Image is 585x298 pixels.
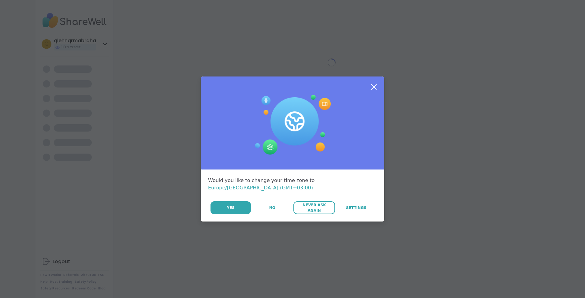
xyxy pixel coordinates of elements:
[252,201,293,214] button: No
[208,185,313,191] span: Europe/[GEOGRAPHIC_DATA] (GMT+03:00)
[211,201,251,214] button: Yes
[254,95,331,155] img: Session Experience
[208,177,377,192] div: Would you like to change your time zone to
[227,205,235,210] span: Yes
[346,205,367,210] span: Settings
[336,201,377,214] a: Settings
[269,205,275,210] span: No
[296,202,332,213] span: Never Ask Again
[293,201,335,214] button: Never Ask Again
